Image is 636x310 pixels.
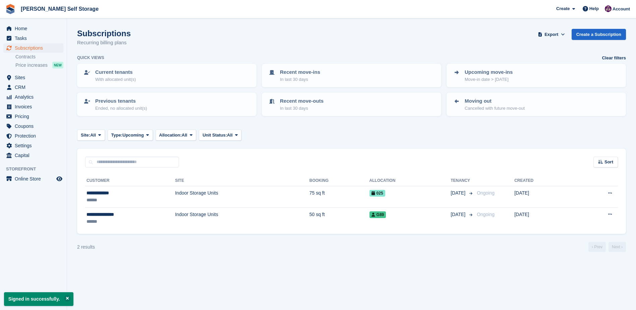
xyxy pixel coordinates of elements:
[309,186,369,208] td: 75 sq ft
[78,93,256,115] a: Previous tenants Ended, no allocated unit(s)
[263,64,441,87] a: Recent move-ins In last 30 days
[613,6,630,12] span: Account
[5,4,15,14] img: stora-icon-8386f47178a22dfd0bd8f6a31ec36ba5ce8667c1dd55bd0f319d3a0aa187defe.svg
[309,207,369,228] td: 50 sq ft
[227,132,233,139] span: All
[77,39,131,47] p: Recurring billing plans
[3,112,63,121] a: menu
[15,54,63,60] a: Contracts
[15,43,55,53] span: Subscriptions
[90,132,96,139] span: All
[77,29,131,38] h1: Subscriptions
[544,31,558,38] span: Export
[3,34,63,43] a: menu
[451,190,467,197] span: [DATE]
[203,132,227,139] span: Unit Status:
[15,92,55,102] span: Analytics
[15,34,55,43] span: Tasks
[280,105,324,112] p: In last 30 days
[77,130,105,141] button: Site: All
[280,97,324,105] p: Recent move-outs
[77,55,104,61] h6: Quick views
[263,93,441,115] a: Recent move-outs In last 30 days
[369,190,385,197] span: 025
[182,132,187,139] span: All
[15,102,55,111] span: Invoices
[78,64,256,87] a: Current tenants With allocated unit(s)
[15,83,55,92] span: CRM
[15,121,55,131] span: Coupons
[572,29,626,40] a: Create a Subscription
[4,292,73,306] p: Signed in successfully.
[3,24,63,33] a: menu
[55,175,63,183] a: Preview store
[602,55,626,61] a: Clear filters
[15,151,55,160] span: Capital
[108,130,153,141] button: Type: Upcoming
[199,130,241,141] button: Unit Status: All
[175,175,309,186] th: Site
[15,24,55,33] span: Home
[477,212,495,217] span: Ongoing
[447,64,625,87] a: Upcoming move-ins Move-in date > [DATE]
[537,29,566,40] button: Export
[514,186,574,208] td: [DATE]
[605,5,612,12] img: Nikki Ambrosini
[3,43,63,53] a: menu
[3,102,63,111] a: menu
[280,76,320,83] p: In last 30 days
[15,112,55,121] span: Pricing
[156,130,196,141] button: Allocation: All
[159,132,182,139] span: Allocation:
[15,131,55,141] span: Protection
[465,76,513,83] p: Move-in date > [DATE]
[587,242,627,252] nav: Page
[369,211,386,218] span: G89
[369,175,451,186] th: Allocation
[15,62,48,68] span: Price increases
[588,242,606,252] a: Previous
[447,93,625,115] a: Moving out Cancelled with future move-out
[3,121,63,131] a: menu
[175,186,309,208] td: Indoor Storage Units
[95,105,147,112] p: Ended, no allocated unit(s)
[514,207,574,228] td: [DATE]
[3,174,63,184] a: menu
[111,132,123,139] span: Type:
[95,76,136,83] p: With allocated unit(s)
[175,207,309,228] td: Indoor Storage Units
[3,131,63,141] a: menu
[15,61,63,69] a: Price increases NEW
[477,190,495,196] span: Ongoing
[309,175,369,186] th: Booking
[81,132,90,139] span: Site:
[609,242,626,252] a: Next
[465,105,525,112] p: Cancelled with future move-out
[465,97,525,105] p: Moving out
[77,244,95,251] div: 2 results
[52,62,63,68] div: NEW
[3,92,63,102] a: menu
[122,132,144,139] span: Upcoming
[3,73,63,82] a: menu
[3,83,63,92] a: menu
[604,159,613,165] span: Sort
[95,68,136,76] p: Current tenants
[451,175,474,186] th: Tenancy
[589,5,599,12] span: Help
[15,174,55,184] span: Online Store
[85,175,175,186] th: Customer
[465,68,513,76] p: Upcoming move-ins
[15,141,55,150] span: Settings
[15,73,55,82] span: Sites
[18,3,101,14] a: [PERSON_NAME] Self Storage
[556,5,570,12] span: Create
[6,166,67,172] span: Storefront
[3,141,63,150] a: menu
[95,97,147,105] p: Previous tenants
[514,175,574,186] th: Created
[280,68,320,76] p: Recent move-ins
[451,211,467,218] span: [DATE]
[3,151,63,160] a: menu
